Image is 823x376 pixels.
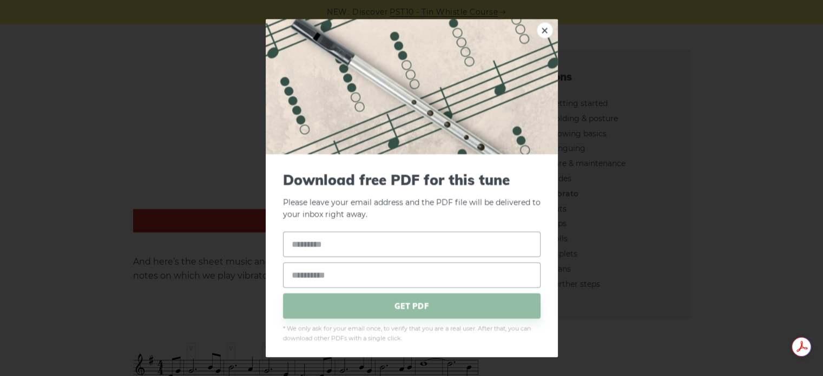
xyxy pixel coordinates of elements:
[283,171,541,221] p: Please leave your email address and the PDF file will be delivered to your inbox right away.
[537,22,553,38] a: ×
[283,293,541,319] span: GET PDF
[266,19,558,154] img: Tin Whistle Fingering Chart Preview
[283,171,541,188] span: Download free PDF for this tune
[283,324,541,344] span: * We only ask for your email once, to verify that you are a real user. After that, you can downlo...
